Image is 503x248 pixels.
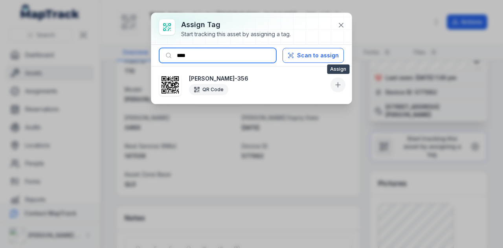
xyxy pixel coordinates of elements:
[327,64,349,74] span: Assign
[181,30,291,38] div: Start tracking this asset by assigning a tag.
[189,84,228,95] div: QR Code
[181,19,291,30] h3: Assign tag
[189,75,327,83] strong: [PERSON_NAME]-356
[283,48,344,63] button: Scan to assign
